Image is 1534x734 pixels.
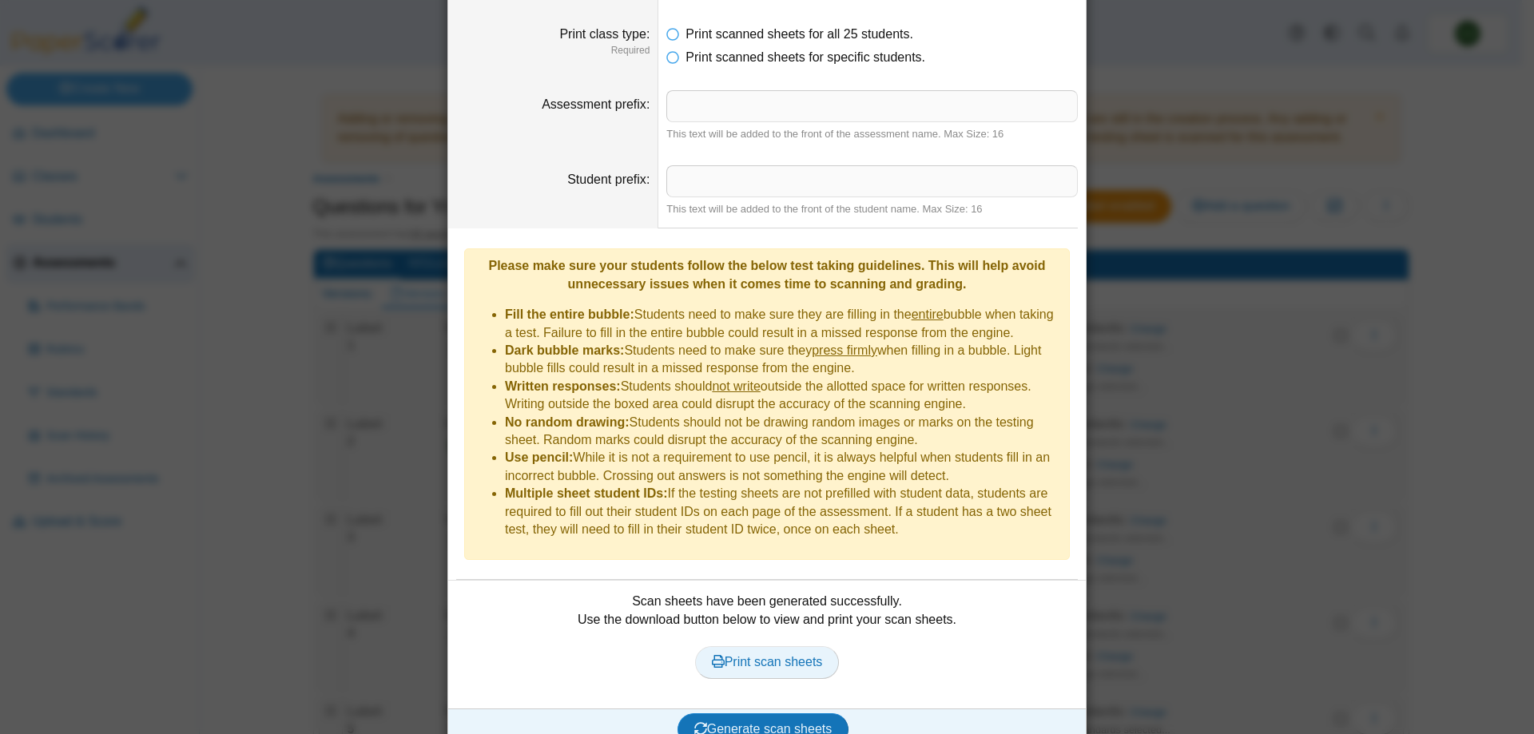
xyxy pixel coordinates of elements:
b: Use pencil: [505,450,573,464]
b: Please make sure your students follow the below test taking guidelines. This will help avoid unne... [488,259,1045,290]
div: This text will be added to the front of the assessment name. Max Size: 16 [666,127,1078,141]
li: If the testing sheets are not prefilled with student data, students are required to fill out thei... [505,485,1061,538]
span: Print scanned sheets for all 25 students. [686,27,913,41]
li: Students need to make sure they are filling in the bubble when taking a test. Failure to fill in ... [505,306,1061,342]
li: Students need to make sure they when filling in a bubble. Light bubble fills could result in a mi... [505,342,1061,378]
b: Dark bubble marks: [505,343,624,357]
u: not write [712,379,760,393]
span: Print scan sheets [712,655,823,669]
li: While it is not a requirement to use pencil, it is always helpful when students fill in an incorr... [505,449,1061,485]
label: Assessment prefix [542,97,650,111]
span: Print scanned sheets for specific students. [686,50,925,64]
u: entire [912,307,944,321]
b: Multiple sheet student IDs: [505,486,668,500]
div: This text will be added to the front of the student name. Max Size: 16 [666,202,1078,216]
u: press firmly [812,343,877,357]
li: Students should not be drawing random images or marks on the testing sheet. Random marks could di... [505,414,1061,450]
label: Student prefix [567,173,650,186]
b: Written responses: [505,379,621,393]
a: Print scan sheets [695,646,840,678]
b: No random drawing: [505,415,630,429]
dfn: Required [456,44,650,58]
li: Students should outside the allotted space for written responses. Writing outside the boxed area ... [505,378,1061,414]
label: Print class type [559,27,650,41]
b: Fill the entire bubble: [505,307,634,321]
div: Scan sheets have been generated successfully. Use the download button below to view and print you... [456,593,1078,696]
